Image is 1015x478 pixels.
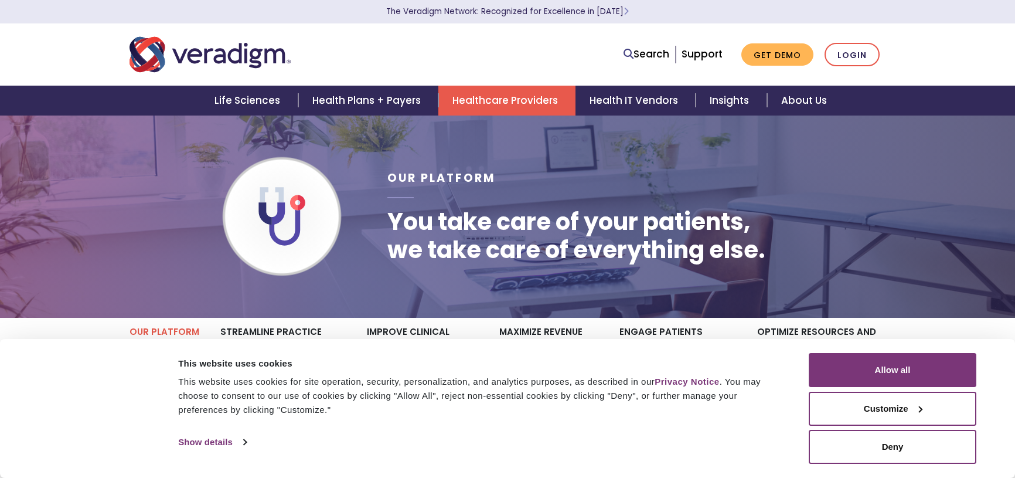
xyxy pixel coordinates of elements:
a: Show details [178,433,246,451]
span: Learn More [624,6,629,17]
img: Veradigm logo [130,35,291,74]
div: This website uses cookies [178,357,782,371]
div: This website uses cookies for site operation, security, personalization, and analytics purposes, ... [178,375,782,417]
a: Insights [696,86,767,116]
a: Search [624,46,669,62]
a: Login [825,43,880,67]
a: Get Demo [741,43,813,66]
button: Customize [809,392,976,426]
span: Our Platform [387,170,496,186]
a: Healthcare Providers [438,86,575,116]
h1: You take care of your patients, we take care of everything else. [387,208,765,264]
a: Privacy Notice [655,377,719,387]
a: Health IT Vendors [575,86,696,116]
button: Allow all [809,353,976,387]
a: Support [682,47,723,61]
button: Deny [809,430,976,464]
a: Health Plans + Payers [298,86,438,116]
a: About Us [767,86,841,116]
a: Life Sciences [200,86,298,116]
a: The Veradigm Network: Recognized for Excellence in [DATE]Learn More [386,6,629,17]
